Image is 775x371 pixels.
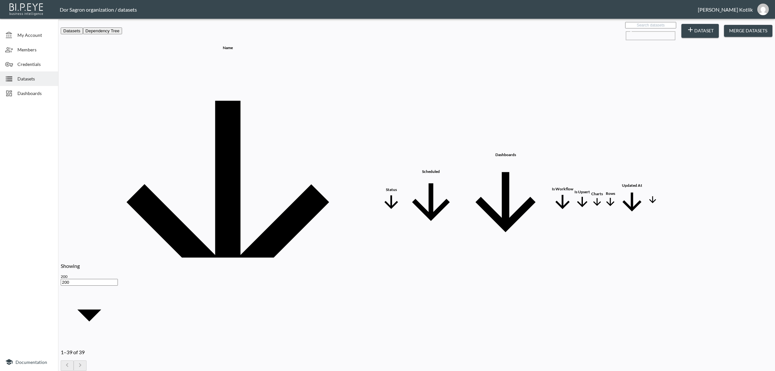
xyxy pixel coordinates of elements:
[604,191,616,209] span: Rows
[61,349,118,355] p: 1–39 of 39
[17,90,53,97] span: Dashboards
[724,25,772,37] button: Merge Datasets
[757,4,769,15] img: 531933d148c321bd54990e2d729438bd
[381,187,401,213] span: Status
[61,274,118,279] div: 200
[83,27,122,34] button: Dependency Tree
[8,2,45,16] img: bipeye-logo
[61,263,118,269] p: Showing
[17,75,53,82] span: Datasets
[60,6,698,13] div: Dor Sagron organization / datasets
[625,22,676,28] input: Search datasets
[61,360,74,371] button: Go to previous page
[618,183,646,188] div: Updated At
[698,6,753,13] div: [PERSON_NAME] Kotlik
[618,183,646,217] span: Updated At
[61,27,83,34] button: Datasets
[17,46,53,53] span: Members
[15,359,47,365] span: Documentation
[460,152,551,157] div: Dashboards
[76,45,380,50] div: Name
[574,189,590,211] span: Is Upsert
[76,45,380,355] span: Name
[17,61,53,68] span: Credentials
[681,24,719,38] button: Dataset
[381,187,401,192] div: Status
[753,2,773,17] button: dinak@ibi.co.il
[552,186,573,214] span: Is Workflow
[460,152,551,248] span: Dashboards
[61,27,122,34] div: Platform
[403,169,459,174] div: Scheduled
[604,191,616,196] div: Rows
[403,169,459,231] span: Scheduled
[17,32,53,38] span: My Account
[591,191,603,196] div: Charts
[591,191,603,209] span: Charts
[5,358,53,366] a: Documentation
[552,186,573,191] div: Is Workflow
[574,189,590,194] div: Is Upsert
[74,360,87,371] button: Go to next page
